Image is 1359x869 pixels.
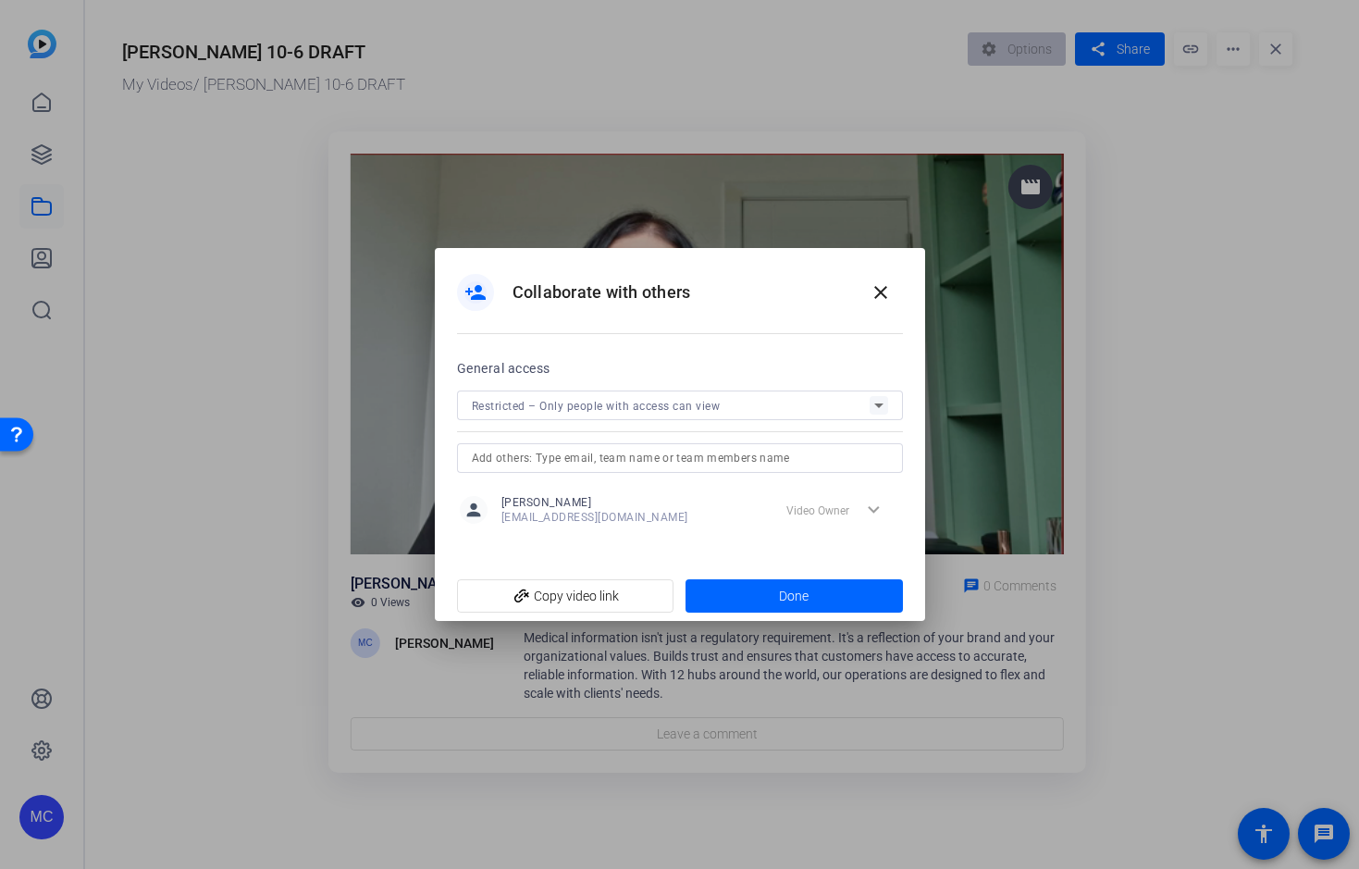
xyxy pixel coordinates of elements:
button: Done [686,579,903,613]
h2: General access [457,357,550,379]
mat-icon: close [870,281,892,304]
mat-icon: person_add [464,281,487,304]
button: Copy video link [457,579,674,613]
span: Done [779,587,809,606]
span: Copy video link [472,578,660,614]
h1: Collaborate with others [513,281,691,304]
mat-icon: add_link [507,581,538,613]
input: Add others: Type email, team name or team members name [472,447,888,469]
mat-icon: person [460,496,488,524]
span: [PERSON_NAME] [501,495,688,510]
span: [EMAIL_ADDRESS][DOMAIN_NAME] [501,510,688,525]
span: Restricted – Only people with access can view [472,400,721,413]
